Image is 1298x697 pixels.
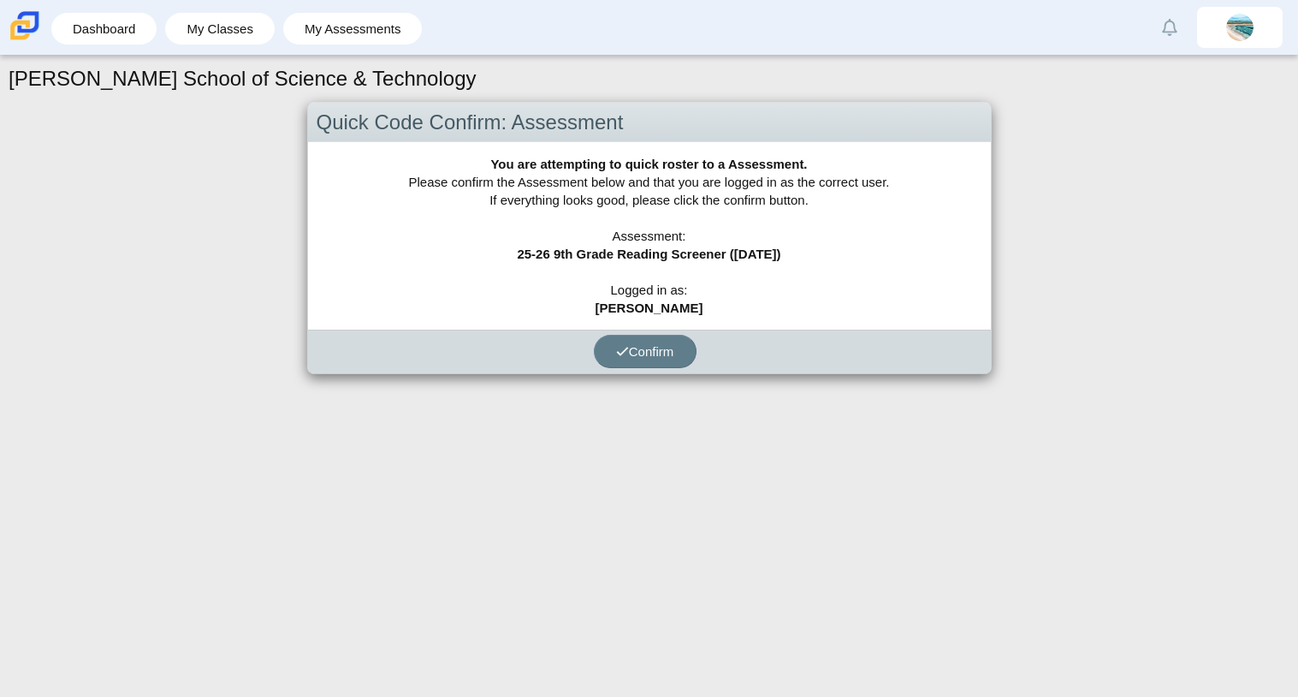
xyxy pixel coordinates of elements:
a: salome.diazherrera.oFkqad [1197,7,1283,48]
b: You are attempting to quick roster to a Assessment. [490,157,807,171]
b: [PERSON_NAME] [596,301,703,315]
b: 25-26 9th Grade Reading Screener ([DATE]) [517,247,780,261]
div: Quick Code Confirm: Assessment [308,103,991,143]
div: Please confirm the Assessment below and that you are logged in as the correct user. If everything... [308,142,991,330]
img: salome.diazherrera.oFkqad [1226,14,1254,41]
a: Dashboard [60,13,148,45]
h1: [PERSON_NAME] School of Science & Technology [9,64,477,93]
span: Confirm [616,344,674,359]
a: My Classes [174,13,266,45]
img: Carmen School of Science & Technology [7,8,43,44]
a: Alerts [1151,9,1188,46]
a: Carmen School of Science & Technology [7,32,43,46]
button: Confirm [594,335,696,368]
a: My Assessments [292,13,414,45]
